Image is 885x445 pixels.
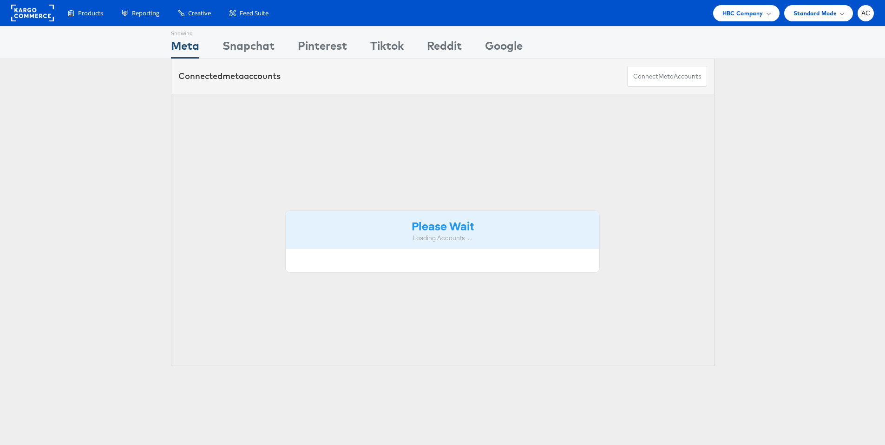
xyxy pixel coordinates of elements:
[793,8,837,18] span: Standard Mode
[370,38,404,59] div: Tiktok
[178,70,281,82] div: Connected accounts
[627,66,707,87] button: ConnectmetaAccounts
[485,38,523,59] div: Google
[658,72,674,81] span: meta
[223,71,244,81] span: meta
[132,9,159,18] span: Reporting
[223,38,275,59] div: Snapchat
[412,218,474,233] strong: Please Wait
[240,9,269,18] span: Feed Suite
[188,9,211,18] span: Creative
[861,10,871,16] span: AC
[171,26,199,38] div: Showing
[293,234,593,242] div: Loading Accounts ....
[722,8,763,18] span: HBC Company
[78,9,103,18] span: Products
[427,38,462,59] div: Reddit
[298,38,347,59] div: Pinterest
[171,38,199,59] div: Meta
